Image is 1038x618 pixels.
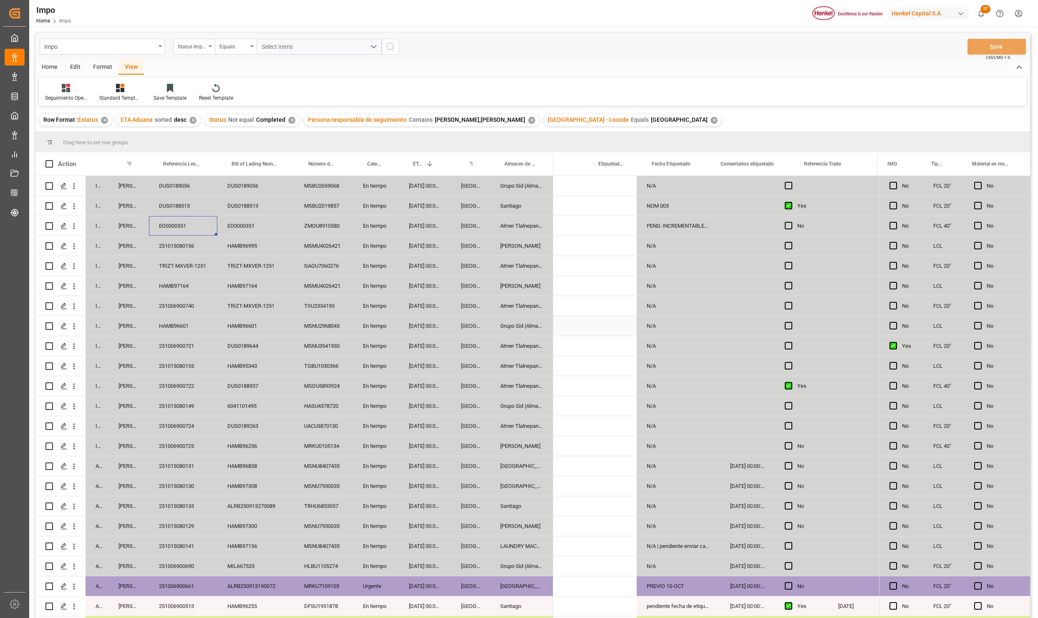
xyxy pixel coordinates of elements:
[217,396,294,416] div: 6041101495
[149,576,217,596] div: 251006900661
[108,536,149,556] div: [PERSON_NAME]
[353,316,399,336] div: En tiempo
[353,356,399,376] div: En tiempo
[923,216,964,236] div: FCL 40"
[36,18,50,24] a: Home
[108,456,149,476] div: [PERSON_NAME]
[35,496,553,516] div: Press SPACE to select this row.
[149,476,217,496] div: 251015080130
[399,316,451,336] div: [DATE] 00:00:00
[294,236,353,256] div: MSMU4026421
[399,196,451,216] div: [DATE] 00:00:00
[86,496,108,516] div: Arrived
[149,416,217,436] div: 251006900724
[294,336,353,356] div: MSNU3541930
[217,216,294,236] div: EO0000351
[35,576,553,596] div: Press SPACE to select this row.
[879,536,1030,556] div: Press SPACE to select this row.
[173,39,215,55] button: open menu
[451,176,490,196] div: [GEOGRAPHIC_DATA]
[490,316,553,336] div: Grupo Sid (Almacenaje y Distribucion AVIOR)
[972,4,990,23] button: show 37 new notifications
[108,416,149,436] div: [PERSON_NAME]
[923,356,964,376] div: LCL
[720,556,775,576] div: [DATE] 00:00:00
[451,196,490,216] div: [GEOGRAPHIC_DATA]
[923,516,964,536] div: LCL
[294,416,353,436] div: UACU3870130
[353,256,399,276] div: En tiempo
[86,256,108,276] div: In progress
[108,256,149,276] div: [PERSON_NAME]
[35,556,553,576] div: Press SPACE to select this row.
[490,356,553,376] div: Almer Tlalnepantla
[86,536,108,556] div: Arrived
[399,336,451,356] div: [DATE] 00:00:00
[217,496,294,516] div: ALRB250913270089
[353,216,399,236] div: En tiempo
[86,196,108,216] div: In progress
[353,236,399,256] div: En tiempo
[637,216,720,236] div: PEND. INCREMENTABLES + CARTA DESCONEXIÓN
[637,516,720,536] div: N/A
[40,39,165,55] button: open menu
[294,456,353,476] div: MSNU8407435
[294,396,353,416] div: HASU4378720
[879,176,1030,196] div: Press SPACE to select this row.
[490,536,553,556] div: LAUNDRY MACRO CEDIS TOLUCA/ ALMACEN DE MATERIA PRIMA
[217,576,294,596] div: ALRB250913190072
[149,536,217,556] div: 251015080141
[923,476,964,496] div: LCL
[451,216,490,236] div: [GEOGRAPHIC_DATA]
[399,536,451,556] div: [DATE] 00:00:00
[451,496,490,516] div: [GEOGRAPHIC_DATA]
[353,476,399,496] div: En tiempo
[86,176,108,196] div: In progress
[149,256,217,276] div: TRIZT-MXVER-1251
[451,476,490,496] div: [GEOGRAPHIC_DATA]
[720,576,775,596] div: [DATE] 00:00:00
[294,176,353,196] div: MSBU2659068
[35,176,553,196] div: Press SPACE to select this row.
[35,476,553,496] div: Press SPACE to select this row.
[108,336,149,356] div: [PERSON_NAME]
[86,416,108,436] div: In progress
[149,316,217,336] div: HAMB96601
[490,416,553,436] div: Almer Tlalnepantla
[451,376,490,396] div: [GEOGRAPHIC_DATA]
[294,436,353,456] div: MRKU0105134
[451,436,490,456] div: [GEOGRAPHIC_DATA]
[108,476,149,496] div: [PERSON_NAME]
[879,576,1030,596] div: Press SPACE to select this row.
[86,436,108,456] div: In progress
[637,496,720,516] div: N/A
[257,39,382,55] button: open menu
[399,416,451,436] div: [DATE] 00:00:00
[399,576,451,596] div: [DATE] 00:00:00
[637,376,720,396] div: N/A
[294,216,353,236] div: ZMOU8910580
[86,376,108,396] div: In progress
[217,516,294,536] div: HAMB97300
[217,316,294,336] div: HAMB96601
[399,276,451,296] div: [DATE] 00:00:00
[118,60,144,75] div: View
[399,496,451,516] div: [DATE] 00:00:00
[35,196,553,216] div: Press SPACE to select this row.
[637,476,720,496] div: N/A
[399,256,451,276] div: [DATE] 00:00:00
[86,236,108,256] div: In progress
[149,456,217,476] div: 251015080131
[451,236,490,256] div: [GEOGRAPHIC_DATA]
[86,516,108,536] div: Arrived
[879,516,1030,536] div: Press SPACE to select this row.
[294,296,353,316] div: TIIU2334193
[451,356,490,376] div: [GEOGRAPHIC_DATA]
[294,496,353,516] div: TRHU6853057
[399,236,451,256] div: [DATE] 00:00:00
[637,396,720,416] div: N/A
[35,336,553,356] div: Press SPACE to select this row.
[86,316,108,336] div: In progress
[35,256,553,276] div: Press SPACE to select this row.
[923,436,964,456] div: FCL 40"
